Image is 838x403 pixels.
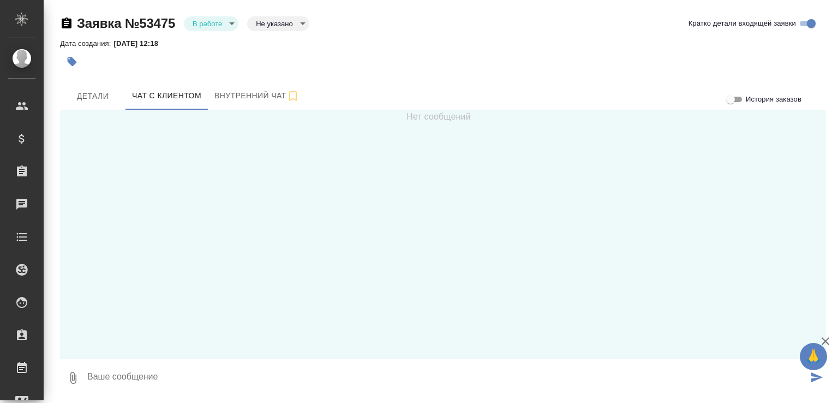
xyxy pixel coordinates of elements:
span: История заказов [746,94,801,105]
span: Кратко детали входящей заявки [689,18,796,29]
div: В работе [184,16,238,31]
button: 77072404455 (Рустам) - (undefined) [125,82,208,110]
a: Заявка №53475 [77,16,175,31]
span: Внутренний чат [214,89,300,103]
p: [DATE] 12:18 [113,39,166,48]
span: Нет сообщений [406,110,471,123]
button: Скопировать ссылку [60,17,73,30]
button: Не указано [253,19,296,28]
span: 🙏 [804,345,823,368]
p: Дата создания: [60,39,113,48]
button: Добавить тэг [60,50,84,74]
div: В работе [247,16,309,31]
button: В работе [189,19,225,28]
span: Чат с клиентом [132,89,201,103]
button: 🙏 [800,343,827,370]
svg: Подписаться [286,90,300,103]
span: Детали [67,90,119,103]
